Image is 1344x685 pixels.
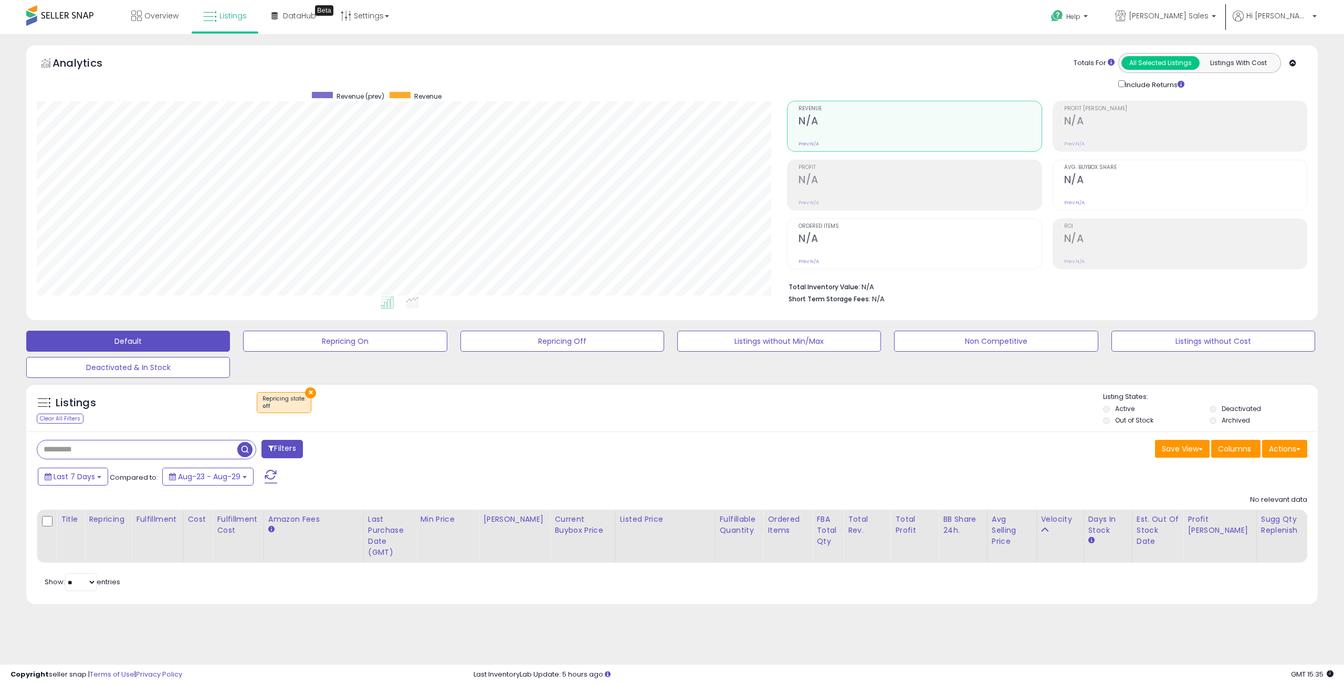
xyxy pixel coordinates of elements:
[1064,199,1085,206] small: Prev: N/A
[1246,10,1309,21] span: Hi [PERSON_NAME]
[799,106,1041,112] span: Revenue
[262,403,306,410] div: off
[816,514,839,547] div: FBA Total Qty
[268,514,359,525] div: Amazon Fees
[554,514,611,536] div: Current Buybox Price
[1137,514,1179,547] div: Est. Out Of Stock Date
[1129,10,1209,21] span: [PERSON_NAME] Sales
[799,174,1041,188] h2: N/A
[315,5,333,16] div: Tooltip anchor
[789,282,860,291] b: Total Inventory Value:
[1121,56,1200,70] button: All Selected Listings
[1110,78,1197,90] div: Include Returns
[178,471,240,482] span: Aug-23 - Aug-29
[992,514,1032,547] div: Avg Selling Price
[368,514,412,558] div: Last Purchase Date (GMT)
[1188,514,1252,536] div: Profit [PERSON_NAME]
[89,514,127,525] div: Repricing
[61,514,80,525] div: Title
[1064,141,1085,147] small: Prev: N/A
[1064,106,1307,112] span: Profit [PERSON_NAME]
[1218,444,1251,454] span: Columns
[1111,331,1315,352] button: Listings without Cost
[1199,56,1277,70] button: Listings With Cost
[1051,9,1064,23] i: Get Help
[848,514,886,536] div: Total Rev.
[110,472,158,482] span: Compared to:
[305,387,316,398] button: ×
[243,331,447,352] button: Repricing On
[283,10,316,21] span: DataHub
[1261,514,1303,536] div: Sugg Qty Replenish
[1064,115,1307,129] h2: N/A
[768,514,807,536] div: Ordered Items
[894,331,1098,352] button: Non Competitive
[799,165,1041,171] span: Profit
[1066,12,1080,21] span: Help
[219,10,247,21] span: Listings
[37,414,83,424] div: Clear All Filters
[162,468,254,486] button: Aug-23 - Aug-29
[1211,440,1261,458] button: Columns
[1074,58,1115,68] div: Totals For
[268,525,275,534] small: Amazon Fees.
[1064,258,1085,265] small: Prev: N/A
[1233,10,1317,34] a: Hi [PERSON_NAME]
[1262,440,1307,458] button: Actions
[1222,416,1250,425] label: Archived
[872,294,885,304] span: N/A
[262,395,306,410] span: Repricing state :
[799,258,819,265] small: Prev: N/A
[483,514,545,525] div: [PERSON_NAME]
[1115,404,1135,413] label: Active
[1155,440,1210,458] button: Save View
[56,396,96,410] h5: Listings
[26,357,230,378] button: Deactivated & In Stock
[799,141,819,147] small: Prev: N/A
[799,224,1041,229] span: Ordered Items
[217,514,259,536] div: Fulfillment Cost
[1103,392,1318,402] p: Listing States:
[1088,536,1095,545] small: Days In Stock.
[136,514,178,525] div: Fulfillment
[1041,514,1079,525] div: Velocity
[54,471,95,482] span: Last 7 Days
[420,514,474,525] div: Min Price
[1043,2,1098,34] a: Help
[1250,495,1307,505] div: No relevant data
[1064,174,1307,188] h2: N/A
[943,514,982,536] div: BB Share 24h.
[1115,416,1153,425] label: Out of Stock
[1256,510,1307,563] th: Please note that this number is a calculation based on your required days of coverage and your ve...
[720,514,759,536] div: Fulfillable Quantity
[144,10,178,21] span: Overview
[52,56,123,73] h5: Analytics
[620,514,711,525] div: Listed Price
[799,233,1041,247] h2: N/A
[799,199,819,206] small: Prev: N/A
[188,514,208,525] div: Cost
[1064,233,1307,247] h2: N/A
[895,514,934,536] div: Total Profit
[799,115,1041,129] h2: N/A
[26,331,230,352] button: Default
[677,331,881,352] button: Listings without Min/Max
[1064,165,1307,171] span: Avg. Buybox Share
[414,92,442,101] span: Revenue
[38,468,108,486] button: Last 7 Days
[1088,514,1128,536] div: Days In Stock
[261,440,302,458] button: Filters
[337,92,384,101] span: Revenue (prev)
[1064,224,1307,229] span: ROI
[460,331,664,352] button: Repricing Off
[789,280,1299,292] li: N/A
[1222,404,1261,413] label: Deactivated
[45,577,120,587] span: Show: entries
[789,294,870,303] b: Short Term Storage Fees:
